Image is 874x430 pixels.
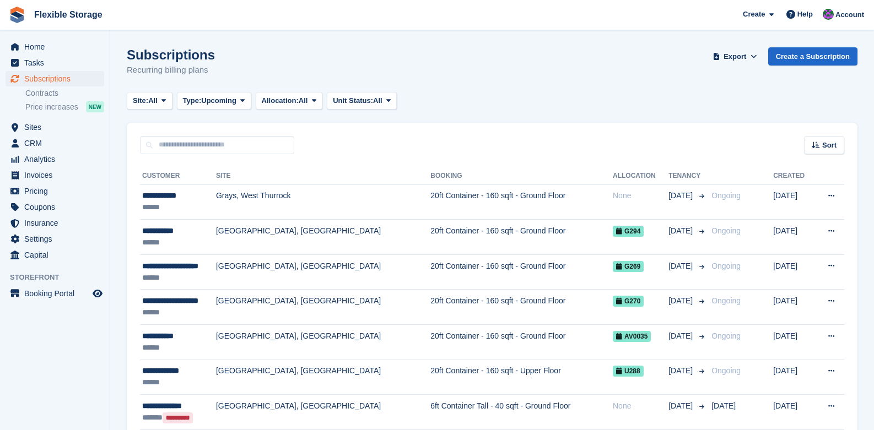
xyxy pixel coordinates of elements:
a: menu [6,119,104,135]
div: None [613,190,668,202]
span: [DATE] [668,225,695,237]
button: Export [711,47,759,66]
td: [DATE] [773,360,814,395]
span: Ongoing [711,226,741,235]
span: Subscriptions [24,71,90,86]
td: 20ft Container - 160 sqft - Ground Floor [430,220,613,255]
a: menu [6,215,104,231]
span: Invoices [24,167,90,183]
span: Help [797,9,813,20]
p: Recurring billing plans [127,64,215,77]
span: Ongoing [711,331,741,340]
span: [DATE] [668,190,695,202]
span: Export [724,51,746,62]
span: AV0035 [613,331,651,342]
span: [DATE] [711,401,736,410]
button: Site: All [127,92,172,110]
th: Booking [430,167,613,185]
th: Customer [140,167,216,185]
span: CRM [24,135,90,151]
span: [DATE] [668,260,695,272]
span: Ongoing [711,296,741,305]
span: Account [835,9,864,20]
td: [DATE] [773,325,814,360]
span: Ongoing [711,191,741,200]
span: All [373,95,382,106]
span: Insurance [24,215,90,231]
a: menu [6,167,104,183]
span: G294 [613,226,644,237]
span: U288 [613,366,644,377]
span: Site: [133,95,148,106]
span: Pricing [24,183,90,199]
span: Sites [24,119,90,135]
div: NEW [86,101,104,112]
a: menu [6,286,104,301]
a: menu [6,199,104,215]
span: Booking Portal [24,286,90,301]
th: Site [216,167,430,185]
span: Price increases [25,102,78,112]
span: Ongoing [711,262,741,270]
h1: Subscriptions [127,47,215,62]
button: Unit Status: All [327,92,397,110]
a: menu [6,247,104,263]
a: Create a Subscription [768,47,857,66]
span: Coupons [24,199,90,215]
span: G269 [613,261,644,272]
td: [GEOGRAPHIC_DATA], [GEOGRAPHIC_DATA] [216,290,430,325]
a: Contracts [25,88,104,99]
span: Tasks [24,55,90,70]
td: Grays, West Thurrock [216,184,430,220]
span: Sort [822,140,837,151]
td: [GEOGRAPHIC_DATA], [GEOGRAPHIC_DATA] [216,325,430,360]
span: [DATE] [668,365,695,377]
th: Created [773,167,814,185]
td: [DATE] [773,220,814,255]
a: Price increases NEW [25,101,104,113]
span: Settings [24,231,90,247]
a: Preview store [91,287,104,300]
img: stora-icon-8386f47178a22dfd0bd8f6a31ec36ba5ce8667c1dd55bd0f319d3a0aa187defe.svg [9,7,25,23]
span: Analytics [24,151,90,167]
img: Daniel Douglas [823,9,834,20]
span: [DATE] [668,295,695,307]
td: [DATE] [773,184,814,220]
span: G270 [613,296,644,307]
td: 20ft Container - 160 sqft - Ground Floor [430,184,613,220]
td: [DATE] [773,395,814,430]
span: Unit Status: [333,95,373,106]
a: menu [6,135,104,151]
span: Capital [24,247,90,263]
span: Type: [183,95,202,106]
button: Type: Upcoming [177,92,251,110]
span: Upcoming [201,95,236,106]
div: None [613,400,668,412]
span: Create [743,9,765,20]
td: [DATE] [773,290,814,325]
span: Allocation: [262,95,299,106]
td: [GEOGRAPHIC_DATA], [GEOGRAPHIC_DATA] [216,395,430,430]
a: Flexible Storage [30,6,107,24]
span: Storefront [10,272,110,283]
th: Tenancy [668,167,707,185]
span: [DATE] [668,330,695,342]
td: 20ft Container - 160 sqft - Ground Floor [430,325,613,360]
a: menu [6,231,104,247]
span: Ongoing [711,366,741,375]
a: menu [6,183,104,199]
a: menu [6,39,104,55]
td: 20ft Container - 160 sqft - Ground Floor [430,254,613,290]
td: 20ft Container - 160 sqft - Upper Floor [430,360,613,395]
td: [GEOGRAPHIC_DATA], [GEOGRAPHIC_DATA] [216,360,430,395]
a: menu [6,151,104,167]
a: menu [6,71,104,86]
span: Home [24,39,90,55]
td: [DATE] [773,254,814,290]
td: [GEOGRAPHIC_DATA], [GEOGRAPHIC_DATA] [216,220,430,255]
td: [GEOGRAPHIC_DATA], [GEOGRAPHIC_DATA] [216,254,430,290]
button: Allocation: All [256,92,323,110]
a: menu [6,55,104,70]
span: [DATE] [668,400,695,412]
span: All [148,95,158,106]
